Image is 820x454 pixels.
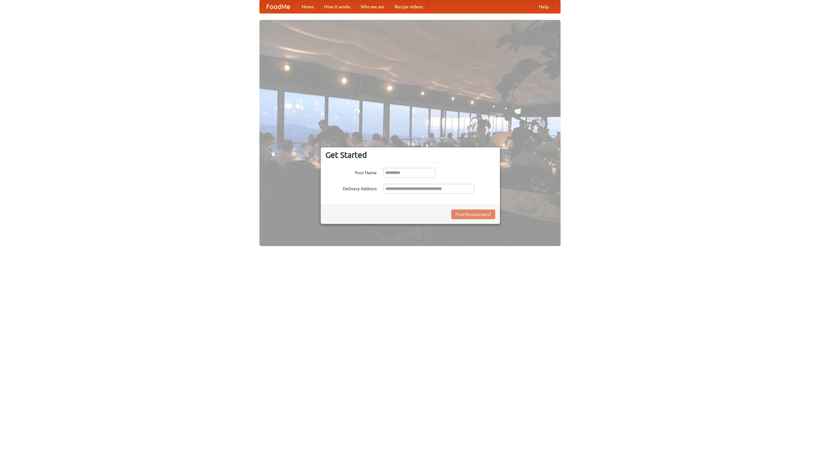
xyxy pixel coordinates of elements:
button: Find Restaurants! [451,210,495,219]
a: Who we are [356,0,389,13]
a: Recipe videos [389,0,428,13]
label: Delivery Address [325,184,377,192]
a: Home [297,0,319,13]
h3: Get Started [325,150,495,160]
a: FoodMe [260,0,297,13]
label: Your Name [325,168,377,176]
a: How it works [319,0,356,13]
a: Help [534,0,554,13]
